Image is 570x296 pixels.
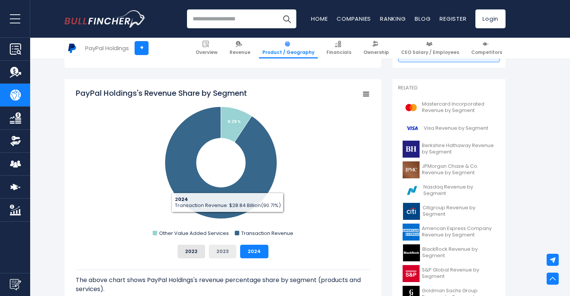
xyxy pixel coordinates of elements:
tspan: PayPal Holdings's Revenue Share by Segment [76,88,247,98]
div: PayPal Holdings [85,44,129,52]
img: SPGI logo [403,265,420,282]
button: 2022 [178,245,205,258]
a: Register [440,15,466,23]
span: Nasdaq Revenue by Segment [423,184,495,197]
a: Nasdaq Revenue by Segment [398,180,500,201]
span: S&P Global Revenue by Segment [422,267,495,280]
span: Financials [326,49,351,55]
text: Transaction Revenue [241,230,293,237]
tspan: 90.71 % [201,204,216,210]
a: Blog [415,15,431,23]
span: BlackRock Revenue by Segment [422,246,495,259]
p: Related [398,85,500,91]
a: + [135,41,149,55]
button: 2024 [240,245,268,258]
a: American Express Company Revenue by Segment [398,222,500,242]
a: Login [475,9,506,28]
text: Other Value Added Services [159,230,229,237]
img: JPM logo [403,161,420,178]
img: V logo [403,120,421,137]
img: AXP logo [403,224,420,241]
svg: PayPal Holdings's Revenue Share by Segment [76,88,370,239]
a: Mastercard Incorporated Revenue by Segment [398,97,500,118]
a: CEO Salary / Employees [398,38,463,58]
a: BlackRock Revenue by Segment [398,242,500,263]
span: Product / Geography [262,49,314,55]
button: 2023 [209,245,236,258]
tspan: 9.29 % [228,119,241,124]
a: JPMorgan Chase & Co. Revenue by Segment [398,160,500,180]
span: Citigroup Revenue by Segment [423,205,495,218]
p: The above chart shows PayPal Holdings's revenue percentage share by segment (products and services). [76,276,370,294]
a: Financials [323,38,355,58]
img: Bullfincher logo [64,10,146,28]
span: Visa Revenue by Segment [424,125,488,132]
a: Competitors [468,38,506,58]
img: NDAQ logo [403,182,421,199]
a: S&P Global Revenue by Segment [398,263,500,284]
a: Companies [337,15,371,23]
a: Go to homepage [64,10,146,28]
span: JPMorgan Chase & Co. Revenue by Segment [422,163,495,176]
a: Ranking [380,15,406,23]
button: Search [277,9,296,28]
a: Visa Revenue by Segment [398,118,500,139]
img: BRK-B logo [403,141,420,158]
a: Home [311,15,328,23]
a: Berkshire Hathaway Revenue by Segment [398,139,500,160]
span: Mastercard Incorporated Revenue by Segment [422,101,495,114]
img: MA logo [403,99,420,116]
img: C logo [403,203,420,220]
span: American Express Company Revenue by Segment [422,225,495,238]
span: Competitors [471,49,502,55]
span: Ownership [363,49,389,55]
span: Revenue [230,49,250,55]
span: CEO Salary / Employees [401,49,459,55]
a: Ownership [360,38,392,58]
span: Overview [196,49,218,55]
a: Citigroup Revenue by Segment [398,201,500,222]
span: Berkshire Hathaway Revenue by Segment [422,143,495,155]
a: Revenue [226,38,254,58]
img: Ownership [10,135,21,147]
img: BLK logo [403,244,420,261]
img: PYPL logo [65,41,79,55]
a: Overview [192,38,221,58]
a: Product / Geography [259,38,318,58]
